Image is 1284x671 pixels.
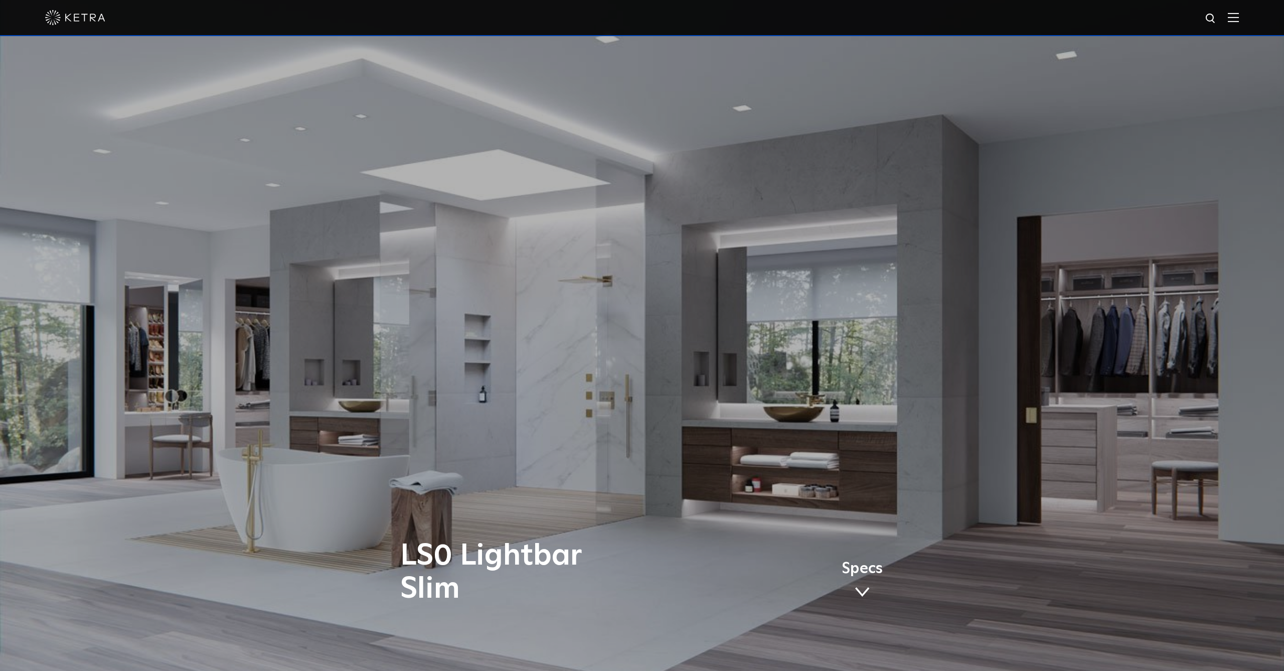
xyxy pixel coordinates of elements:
[1205,13,1217,25] img: search icon
[1228,13,1239,22] img: Hamburger%20Nav.svg
[400,540,684,606] h1: LS0 Lightbar Slim
[842,562,883,576] span: Specs
[45,10,105,25] img: ketra-logo-2019-white
[842,562,883,601] a: Specs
